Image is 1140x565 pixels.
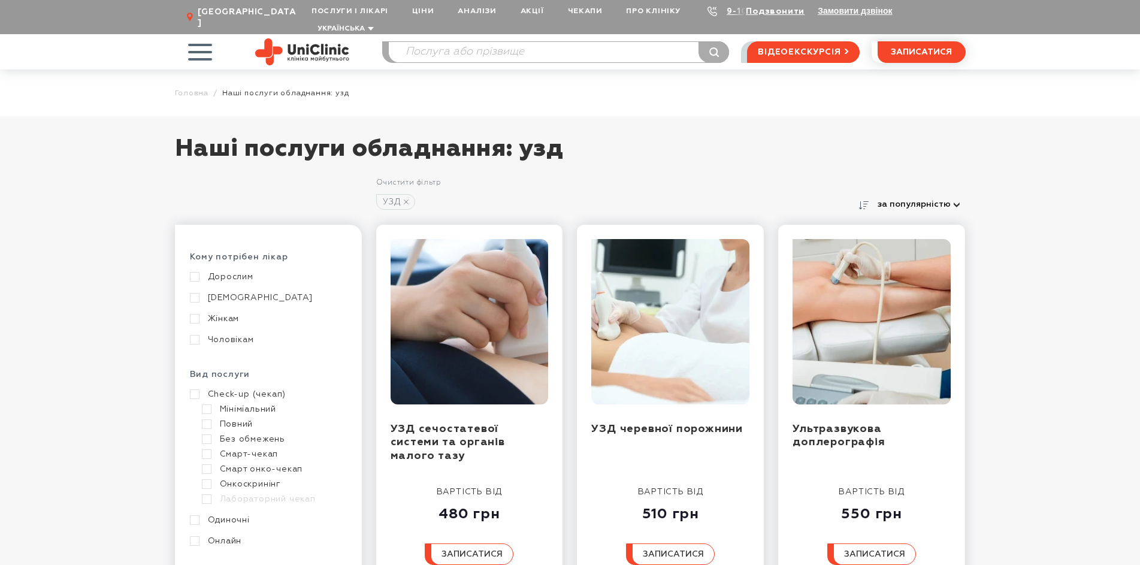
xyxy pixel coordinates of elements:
a: Повний [202,419,344,430]
h1: Наші послуги обладнання: узд [175,134,966,176]
img: Uniclinic [255,38,349,65]
a: відеоекскурсія [747,41,859,63]
img: УЗД черевної порожнини [591,239,749,404]
a: Дорослим [190,271,344,282]
img: Ультразвукова доплерографія [793,239,951,404]
button: Замовити дзвінок [818,6,892,16]
a: УЗД [376,194,415,210]
button: Українська [315,25,374,34]
a: Check-up (чекап) [190,389,344,400]
a: Мініміальний [202,404,344,415]
button: записатися [827,543,916,565]
div: 480 грн [425,498,513,523]
div: Кому потрібен лікар [190,252,347,271]
span: вартість від [839,488,905,496]
span: відеоекскурсія [758,42,840,62]
a: 9-103 [727,7,753,16]
input: Послуга або прізвище [389,42,729,62]
a: Смарт онко-чекап [202,464,344,475]
a: УЗД сечостатевої системи та органів малого тазу [391,424,505,461]
span: Наші послуги обладнання: узд [222,89,349,98]
a: Ультразвукова доплерографія [793,424,885,448]
span: Українська [317,25,365,32]
a: Очистити фільтр [376,179,441,186]
a: Одиночні [190,515,344,525]
div: Вид послуги [190,369,347,389]
span: записатися [844,550,905,558]
div: 510 грн [626,498,715,523]
a: Жінкам [190,313,344,324]
a: Онлайн [190,536,344,546]
a: [DEMOGRAPHIC_DATA] [190,292,344,303]
span: вартість від [437,488,503,496]
a: УЗД черевної порожнини [591,424,743,434]
span: записатися [442,550,503,558]
a: Головна [175,89,209,98]
div: 550 грн [827,498,916,523]
span: вартість від [638,488,704,496]
span: записатися [643,550,704,558]
a: Подзвонити [746,7,805,16]
button: за популярністю [872,196,966,213]
a: Чоловікам [190,334,344,345]
button: записатися [425,543,513,565]
button: записатися [878,41,966,63]
img: УЗД сечостатевої системи та органів малого тазу [391,239,549,404]
span: [GEOGRAPHIC_DATA] [198,7,300,28]
a: Смарт-чекап [202,449,344,460]
span: записатися [891,48,952,56]
a: Онкоскринінг [202,479,344,490]
button: записатися [626,543,715,565]
a: Без обмежень [202,434,344,445]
